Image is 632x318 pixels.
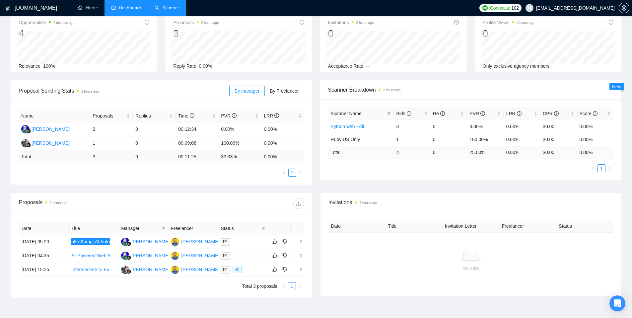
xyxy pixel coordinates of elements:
span: Ruby US Only [331,137,360,142]
span: dislike [282,267,287,272]
span: Profile Views [483,19,534,27]
span: like [272,239,277,244]
img: MC [121,266,129,274]
div: [PERSON_NAME] [131,238,170,245]
td: 0.00 % [261,150,304,163]
li: Previous Page [280,169,288,177]
button: right [296,282,304,290]
span: Only exclusive agency members [483,63,550,69]
span: By manager [235,88,259,94]
button: dislike [281,238,289,246]
td: 00:11:25 [176,150,218,163]
span: Reply Rate [173,63,196,69]
span: info-circle [145,20,149,25]
td: 100.00% [218,136,261,150]
span: Score [580,111,597,116]
button: right [605,164,613,172]
span: PVR [221,113,237,119]
div: 3 [173,27,219,40]
div: No data [334,265,608,272]
a: Python web - All [331,124,364,129]
a: RR[PERSON_NAME] [21,126,70,131]
span: like [272,267,277,272]
span: right [298,171,302,175]
span: left [282,284,286,288]
td: Intermediate to Expert Level Developer - Full Stack [69,263,118,277]
span: filter [261,226,265,230]
img: logo [6,3,10,14]
div: 0 [328,27,374,40]
div: [PERSON_NAME] [181,238,219,245]
a: MC[PERSON_NAME] [21,140,70,145]
span: right [293,253,303,258]
th: Freelancer [499,220,556,233]
li: 1 [288,169,296,177]
span: info-circle [454,20,459,25]
td: Total [328,146,394,159]
div: [PERSON_NAME] [181,266,219,273]
td: 00:12:34 [176,122,218,136]
span: info-circle [407,111,411,116]
span: 0.00% [199,63,212,69]
td: 2 [90,122,133,136]
td: 0.00% [504,133,540,146]
button: like [271,238,279,246]
span: 102 [511,4,519,12]
span: Replies [135,112,168,119]
span: left [282,171,286,175]
span: Proposals [173,19,219,27]
div: [PERSON_NAME] [32,139,70,147]
img: upwork-logo.png [482,5,488,11]
span: LRR [264,113,279,119]
span: Time [178,113,194,119]
td: 0.00% [504,120,540,133]
li: Next Page [296,169,304,177]
img: gigradar-bm.png [126,269,131,274]
span: dashboard [111,5,116,10]
button: left [280,282,288,290]
button: left [280,169,288,177]
td: 00:09:08 [176,136,218,150]
img: gigradar-bm.png [26,129,31,133]
td: Total [19,150,90,163]
span: right [293,239,303,244]
li: Previous Page [590,164,597,172]
span: filter [386,109,392,119]
span: dislike [282,253,287,258]
div: [PERSON_NAME] [181,252,219,259]
th: Date [19,222,69,235]
a: AI-Powered Web App Development (Full-Stack &#43; Automation) [71,253,207,258]
a: 1 [288,282,296,290]
img: PM [171,252,179,260]
td: [DATE] 05:20 [19,235,69,249]
th: Manager [118,222,168,235]
a: setting [619,5,629,11]
a: PM[PERSON_NAME] [171,253,219,258]
span: filter [260,223,267,233]
span: Re [433,111,445,116]
td: 1 [90,136,133,150]
time: 2 hours ago [360,201,377,204]
span: right [607,166,611,170]
td: 0.00 % [577,146,613,159]
a: homeHome [78,5,98,11]
a: n8n &amp; AI Automation Developer for Oil &amp; Gas &#43; Financial Workflows [71,239,240,244]
img: PM [171,238,179,246]
td: [DATE] 15:25 [19,263,69,277]
time: 2 hours ago [50,201,67,205]
span: mail [223,240,227,244]
a: 1 [289,169,296,176]
span: Connects: [490,4,510,12]
th: Name [19,110,90,122]
span: Scanner Breakdown [328,86,614,94]
span: info-circle [232,113,237,118]
td: [DATE] 04:35 [19,249,69,263]
td: 0 [133,150,176,163]
button: right [296,169,304,177]
li: Next Page [605,164,613,172]
td: $0.00 [540,120,577,133]
span: info-circle [300,20,304,25]
span: Dashboard [119,5,141,11]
